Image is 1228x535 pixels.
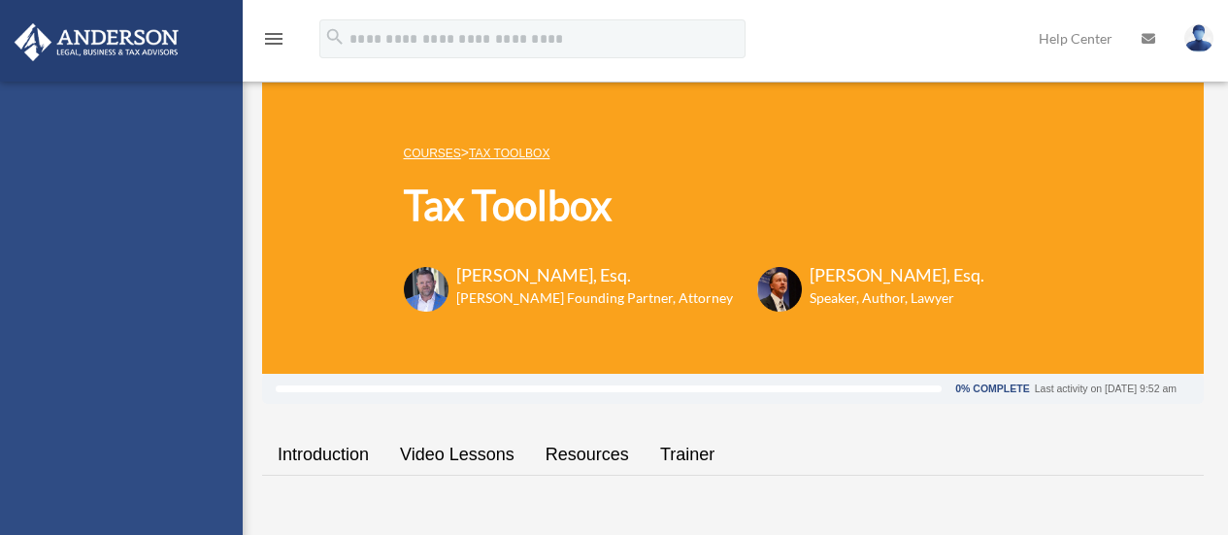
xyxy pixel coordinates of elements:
[757,267,802,312] img: Scott-Estill-Headshot.png
[262,34,285,50] a: menu
[9,23,184,61] img: Anderson Advisors Platinum Portal
[1035,384,1177,394] div: Last activity on [DATE] 9:52 am
[456,263,733,287] h3: [PERSON_NAME], Esq.
[404,267,448,312] img: Toby-circle-head.png
[404,147,461,160] a: COURSES
[530,427,645,483] a: Resources
[404,177,984,234] h1: Tax Toolbox
[384,427,530,483] a: Video Lessons
[810,263,984,287] h3: [PERSON_NAME], Esq.
[1184,24,1213,52] img: User Pic
[262,427,384,483] a: Introduction
[955,384,1029,394] div: 0% Complete
[810,288,960,308] h6: Speaker, Author, Lawyer
[469,147,549,160] a: Tax Toolbox
[404,141,984,165] p: >
[645,427,730,483] a: Trainer
[324,26,346,48] i: search
[456,288,733,308] h6: [PERSON_NAME] Founding Partner, Attorney
[262,27,285,50] i: menu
